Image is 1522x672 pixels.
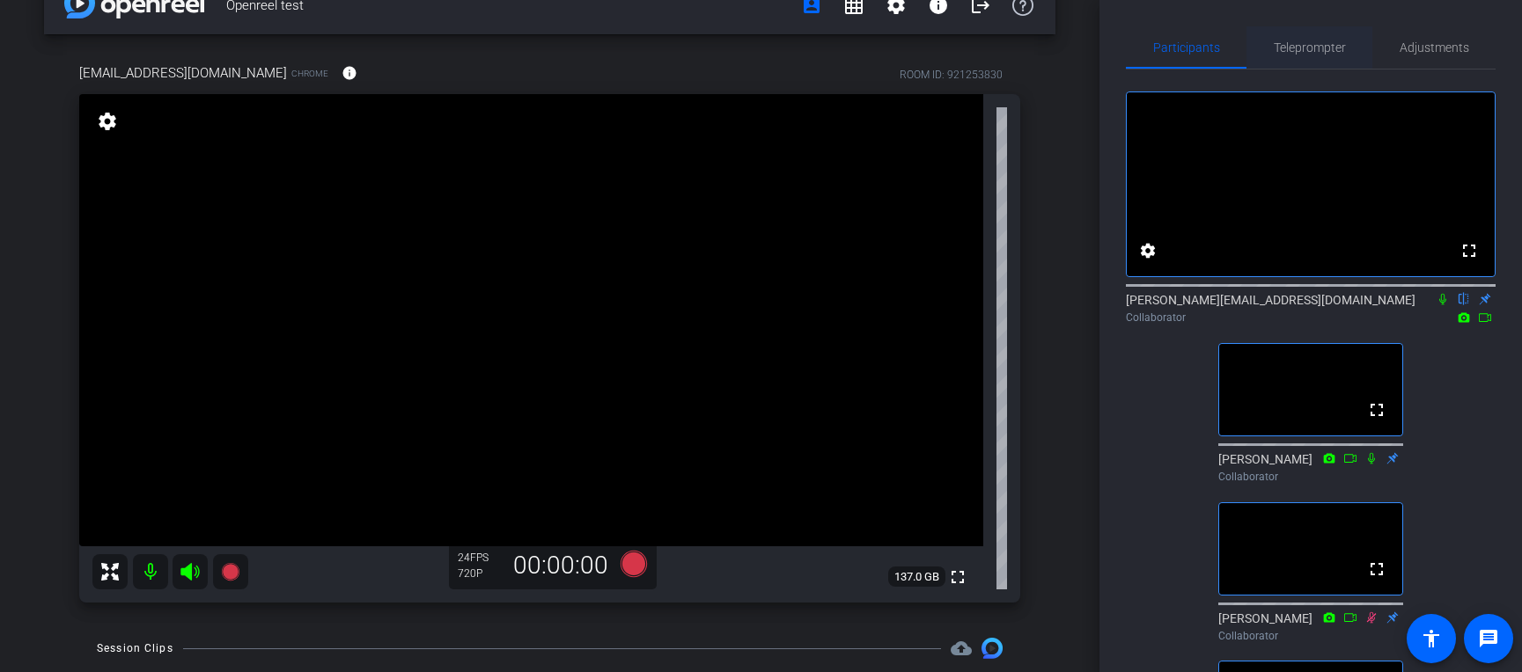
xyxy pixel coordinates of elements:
[1459,240,1480,261] mat-icon: fullscreen
[79,63,287,83] span: [EMAIL_ADDRESS][DOMAIN_NAME]
[470,551,489,564] span: FPS
[1366,559,1387,580] mat-icon: fullscreen
[1421,628,1442,649] mat-icon: accessibility
[1153,41,1220,54] span: Participants
[458,551,502,565] div: 24
[1126,310,1496,325] div: Collaborator
[1218,450,1403,485] div: [PERSON_NAME]
[1366,399,1387,420] mat-icon: fullscreen
[458,566,502,581] div: 720P
[947,566,968,588] mat-icon: fullscreen
[97,639,173,657] div: Session Clips
[1218,610,1403,644] div: [PERSON_NAME]
[900,67,1003,83] div: ROOM ID: 921253830
[951,638,972,659] mat-icon: cloud_upload
[1137,240,1158,261] mat-icon: settings
[1400,41,1469,54] span: Adjustments
[888,566,945,588] span: 137.0 GB
[1453,290,1474,306] mat-icon: flip
[951,638,972,659] span: Destinations for your clips
[502,551,620,581] div: 00:00:00
[1126,291,1496,325] div: [PERSON_NAME][EMAIL_ADDRESS][DOMAIN_NAME]
[982,638,1003,659] img: Session clips
[1274,41,1346,54] span: Teleprompter
[1478,628,1499,649] mat-icon: message
[1218,628,1403,644] div: Collaborator
[1218,469,1403,485] div: Collaborator
[95,111,120,132] mat-icon: settings
[291,67,328,80] span: Chrome
[342,65,357,81] mat-icon: info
